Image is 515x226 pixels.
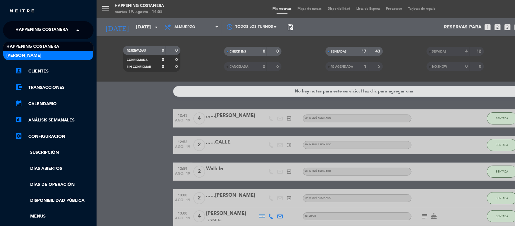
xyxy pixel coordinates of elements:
span: pending_actions [287,24,294,31]
a: Suscripción [15,149,94,156]
i: settings_applications [15,132,22,140]
span: [PERSON_NAME] [6,52,41,59]
a: Días abiertos [15,165,94,172]
a: calendar_monthCalendario [15,100,94,108]
a: Configuración [15,133,94,140]
i: assessment [15,116,22,123]
img: MEITRE [9,9,35,14]
a: Menus [15,213,94,220]
a: Disponibilidad pública [15,197,94,204]
i: account_box [15,67,22,74]
span: Happening Costanera [6,43,59,50]
i: account_balance_wallet [15,83,22,91]
span: Happening Costanera [15,24,68,37]
a: assessmentANÁLISIS SEMANALES [15,117,94,124]
a: account_balance_walletTransacciones [15,84,94,91]
a: Días de Operación [15,181,94,188]
i: calendar_month [15,100,22,107]
a: account_boxClientes [15,68,94,75]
